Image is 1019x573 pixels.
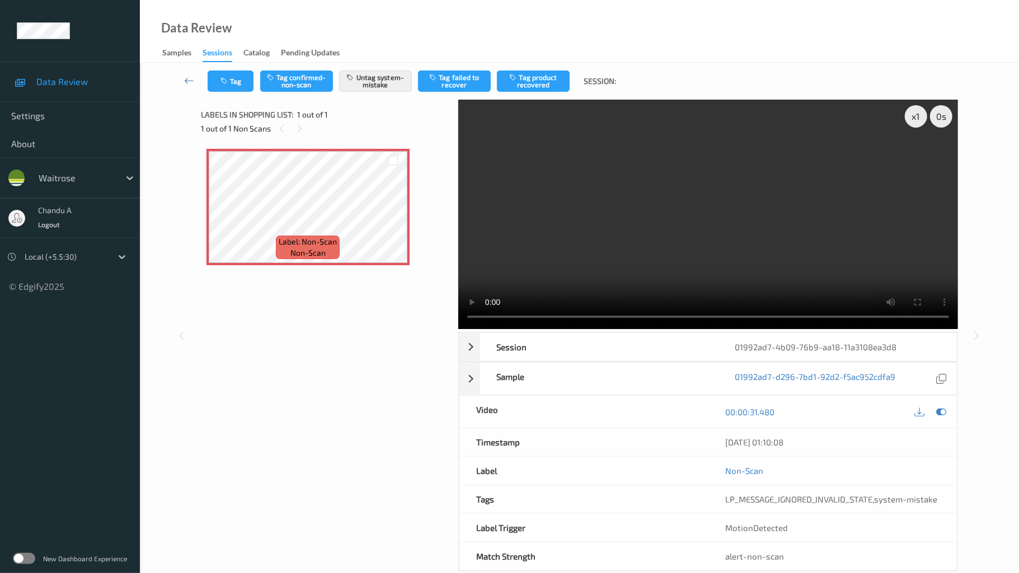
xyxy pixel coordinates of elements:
[480,333,719,361] div: Session
[459,542,708,570] div: Match Strength
[201,109,293,120] span: Labels in shopping list:
[497,71,570,92] button: Tag product recovered
[281,47,340,61] div: Pending Updates
[930,105,952,128] div: 0 s
[725,494,873,504] span: LP_MESSAGE_IGNORED_INVALID_STATE
[725,465,763,476] a: Non-Scan
[459,457,708,485] div: Label
[203,47,232,62] div: Sessions
[339,71,412,92] button: Untag system-mistake
[243,45,281,61] a: Catalog
[480,363,719,394] div: Sample
[162,47,191,61] div: Samples
[875,494,938,504] span: system-mistake
[297,109,328,120] span: 1 out of 1
[725,494,938,504] span: ,
[459,428,708,456] div: Timestamp
[459,362,957,395] div: Sample01992ad7-d296-7bd1-92d2-f5ac952cdfa9
[418,71,491,92] button: Tag failed to recover
[725,436,941,448] div: [DATE] 01:10:08
[584,76,616,87] span: Session:
[208,71,253,92] button: Tag
[290,247,326,259] span: non-scan
[459,332,957,361] div: Session01992ad7-4b09-76b9-aa18-11a3108ea3d8
[725,551,941,562] div: alert-non-scan
[719,333,957,361] div: 01992ad7-4b09-76b9-aa18-11a3108ea3d8
[725,406,774,417] a: 00:00:31.480
[203,45,243,62] a: Sessions
[459,514,708,542] div: Label Trigger
[260,71,333,92] button: Tag confirmed-non-scan
[243,47,270,61] div: Catalog
[279,236,337,247] span: Label: Non-Scan
[708,514,957,542] div: MotionDetected
[459,396,708,428] div: Video
[281,45,351,61] a: Pending Updates
[905,105,927,128] div: x 1
[162,45,203,61] a: Samples
[161,22,232,34] div: Data Review
[459,485,708,513] div: Tags
[735,371,896,386] a: 01992ad7-d296-7bd1-92d2-f5ac952cdfa9
[201,121,451,135] div: 1 out of 1 Non Scans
